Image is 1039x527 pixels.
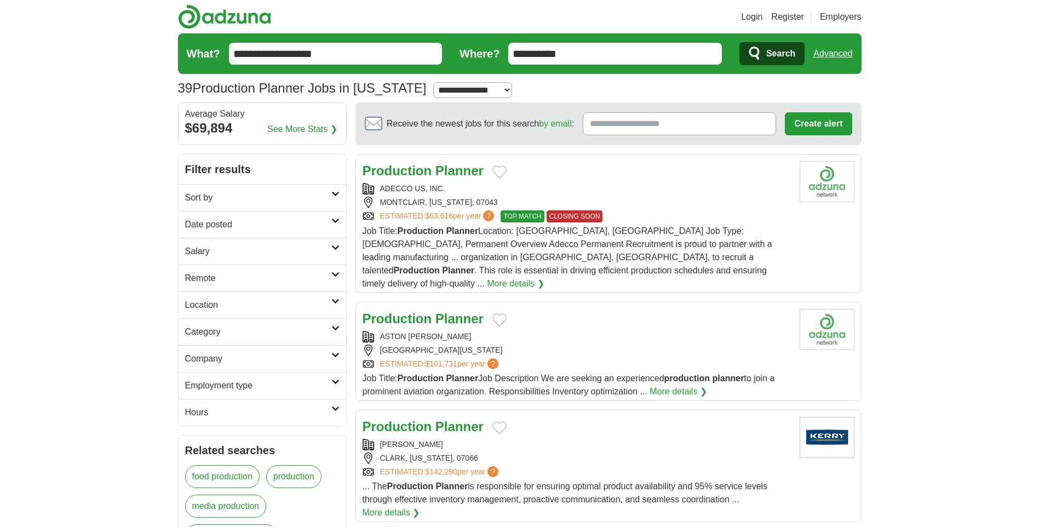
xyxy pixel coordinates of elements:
img: Adzuna logo [178,4,271,29]
button: Add to favorite jobs [492,165,507,179]
span: $63,616 [425,211,453,220]
strong: Planner [446,374,478,383]
strong: Planner [435,163,484,178]
a: Remote [179,265,346,291]
span: ... The is responsible for ensuring optimal product availability and 95% service levels through e... [363,482,768,504]
div: CLARK, [US_STATE], 07066 [363,452,791,464]
h2: Hours [185,406,331,419]
a: Category [179,318,346,345]
a: More details ❯ [363,506,420,519]
label: Where? [460,45,500,62]
a: Company [179,345,346,372]
a: Date posted [179,211,346,238]
a: by email [539,119,572,128]
a: Employment type [179,372,346,399]
strong: Production [363,311,432,326]
span: Search [766,43,795,65]
h2: Filter results [179,154,346,184]
strong: production [664,374,710,383]
h2: Employment type [185,379,331,392]
strong: Production [363,419,432,434]
h2: Location [185,299,331,312]
div: ADECCO US, INC. [363,183,791,194]
span: TOP MATCH [501,210,544,222]
a: More details ❯ [487,277,544,290]
strong: Planner [446,226,478,236]
a: Advanced [813,43,852,65]
a: Sort by [179,184,346,211]
a: See More Stats ❯ [267,123,337,136]
span: 39 [178,78,193,98]
span: ? [487,358,498,369]
a: media production [185,495,267,518]
span: $142,290 [425,467,457,476]
a: Employers [820,10,862,24]
strong: planner [713,374,744,383]
img: Company logo [800,161,854,202]
a: production [266,465,322,488]
strong: Production [387,482,433,491]
a: Register [771,10,804,24]
span: Job Title: Location: [GEOGRAPHIC_DATA], [GEOGRAPHIC_DATA] Job Type: [DEMOGRAPHIC_DATA], Permanent... [363,226,772,288]
span: $101,731 [425,359,457,368]
a: Location [179,291,346,318]
button: Search [739,42,805,65]
h2: Remote [185,272,331,285]
h2: Related searches [185,442,340,459]
img: Company logo [800,309,854,350]
a: Production Planner [363,163,484,178]
a: ESTIMATED:$142,290per year? [380,466,501,478]
strong: Planner [435,311,484,326]
div: $69,894 [185,118,340,138]
a: Production Planner [363,419,484,434]
div: [GEOGRAPHIC_DATA][US_STATE] [363,345,791,356]
strong: Production [393,266,439,275]
strong: Production [363,163,432,178]
span: Receive the newest jobs for this search : [387,117,574,130]
strong: Production [398,374,444,383]
strong: Production [398,226,444,236]
h1: Production Planner Jobs in [US_STATE] [178,81,427,95]
span: ? [483,210,494,221]
a: [PERSON_NAME] [380,440,443,449]
a: Login [741,10,762,24]
button: Add to favorite jobs [492,421,507,434]
button: Create alert [785,112,852,135]
strong: Planner [435,482,468,491]
div: ASTON [PERSON_NAME] [363,331,791,342]
a: ESTIMATED:$63,616per year? [380,210,497,222]
span: CLOSING SOON [547,210,603,222]
a: Hours [179,399,346,426]
a: Salary [179,238,346,265]
button: Add to favorite jobs [492,313,507,326]
h2: Category [185,325,331,339]
h2: Company [185,352,331,365]
img: Kerry Ingredients and Flavours logo [800,417,854,458]
a: ESTIMATED:$101,731per year? [380,358,501,370]
div: MONTCLAIR, [US_STATE], 07043 [363,197,791,208]
span: Job Title: Job Description We are seeking an experienced to join a prominent aviation organizatio... [363,374,775,396]
h2: Sort by [185,191,331,204]
span: ? [487,466,498,477]
label: What? [187,45,220,62]
strong: Planner [435,419,484,434]
h2: Salary [185,245,331,258]
a: More details ❯ [650,385,707,398]
a: Production Planner [363,311,484,326]
div: Average Salary [185,110,340,118]
h2: Date posted [185,218,331,231]
a: food production [185,465,260,488]
strong: Planner [442,266,474,275]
